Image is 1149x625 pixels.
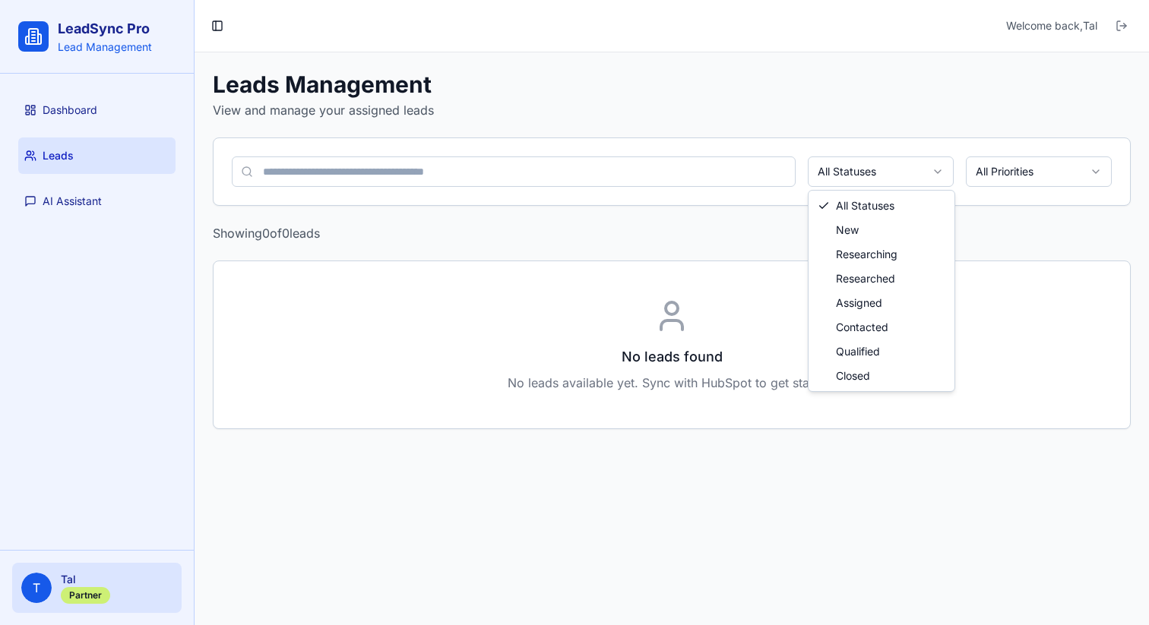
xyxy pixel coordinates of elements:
span: Closed [836,368,870,384]
span: New [836,223,859,238]
span: Researching [836,247,897,262]
span: Qualified [836,344,880,359]
span: All Statuses [836,198,894,213]
span: Contacted [836,320,888,335]
span: Researched [836,271,895,286]
span: Assigned [836,295,882,311]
